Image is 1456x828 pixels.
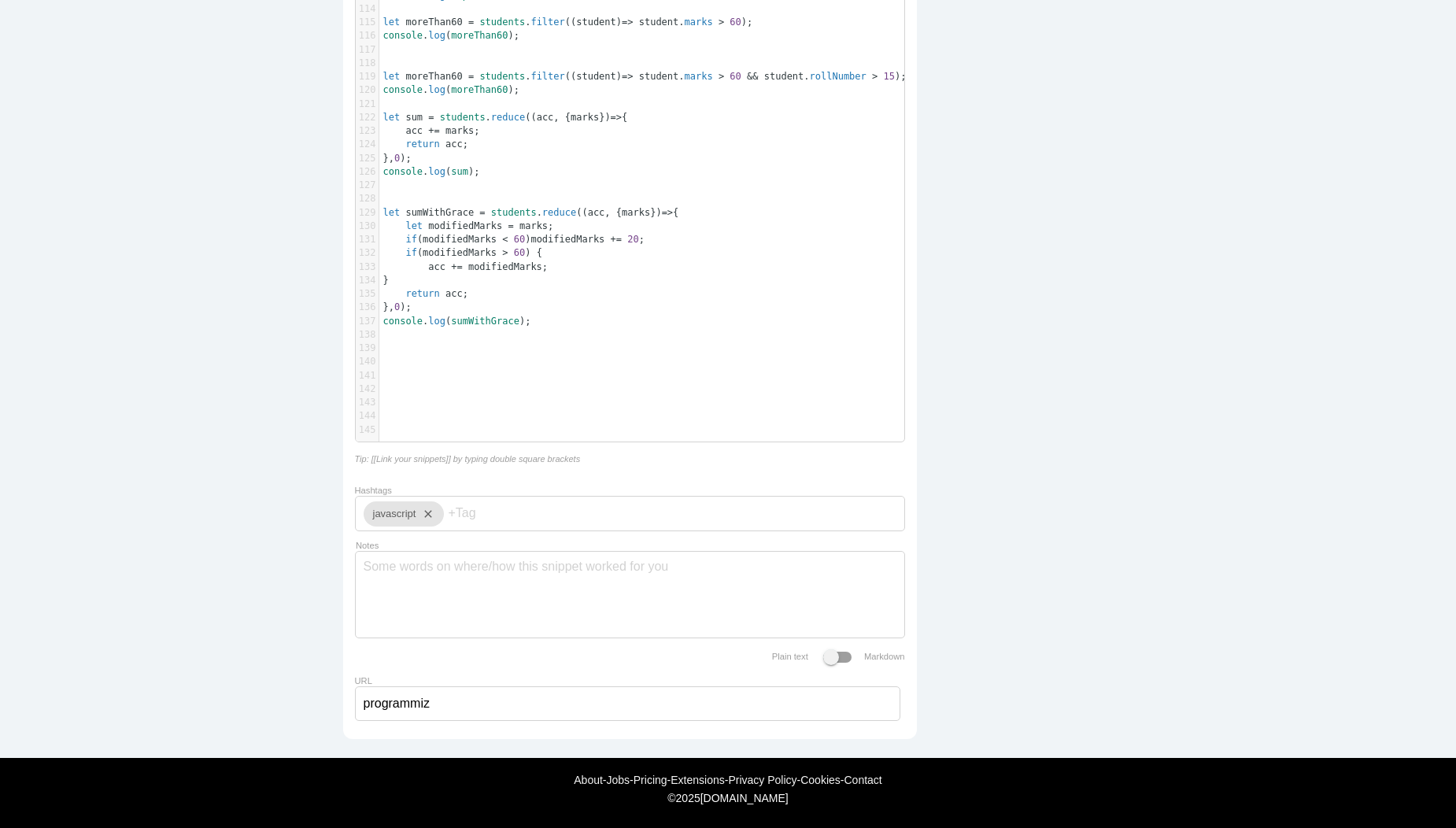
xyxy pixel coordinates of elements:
[611,234,622,245] span: +=
[356,383,379,396] div: 142
[383,30,423,41] span: console
[8,774,1448,786] div: - - - - - -
[383,234,645,245] span: ( ) ;
[383,84,423,95] span: console
[719,71,724,82] span: >
[383,207,401,218] span: let
[468,71,474,82] span: =
[356,43,379,57] div: 117
[685,17,713,28] span: marks
[416,501,434,527] i: close
[383,112,401,123] span: let
[383,261,549,272] span: ;
[405,288,439,299] span: return
[356,274,379,287] div: 134
[356,165,379,179] div: 126
[719,17,724,28] span: >
[383,207,679,218] span: . (( , { }) {
[394,301,400,312] span: 0
[514,247,525,258] span: 60
[356,409,379,423] div: 144
[383,166,423,177] span: console
[730,17,741,28] span: 60
[576,17,616,28] span: student
[800,774,841,786] a: Cookies
[356,192,379,205] div: 128
[588,207,605,218] span: acc
[383,275,389,286] span: }
[445,288,463,299] span: acc
[356,152,379,165] div: 125
[356,396,379,409] div: 143
[356,16,379,29] div: 115
[356,369,379,383] div: 141
[639,17,679,28] span: student
[356,138,379,151] div: 124
[356,233,379,246] div: 131
[728,774,796,786] a: Privacy Policy
[383,71,401,82] span: let
[574,774,603,786] a: About
[356,541,379,551] label: Notes
[671,774,724,786] a: Extensions
[356,124,379,138] div: 123
[355,454,581,464] i: Tip: [[Link your snippets]] by typing double square brackets
[383,316,531,327] span: . ( );
[355,486,392,495] label: Hashtags
[428,30,445,41] span: log
[445,125,474,136] span: marks
[479,17,525,28] span: students
[519,220,548,231] span: marks
[356,179,379,192] div: 127
[423,234,497,245] span: modifiedMarks
[428,125,439,136] span: +=
[356,355,379,368] div: 140
[383,139,469,150] span: ;
[356,57,379,70] div: 118
[356,29,379,43] div: 116
[468,261,542,272] span: modifiedMarks
[405,71,462,82] span: moreThan60
[622,207,650,218] span: marks
[356,315,379,328] div: 137
[685,71,713,82] span: marks
[383,30,520,41] span: . ( );
[356,2,379,16] div: 114
[356,220,379,233] div: 130
[479,71,525,82] span: students
[639,71,679,82] span: student
[383,125,480,136] span: ;
[872,71,878,82] span: >
[479,207,485,218] span: =
[423,247,497,258] span: modifiedMarks
[383,71,907,82] span: . (( ) . . );
[491,207,537,218] span: students
[622,17,633,28] span: =>
[576,71,616,82] span: student
[405,139,439,150] span: return
[537,112,554,123] span: acc
[355,676,372,686] label: URL
[405,207,474,218] span: sumWithGrace
[356,70,379,83] div: 119
[611,112,622,123] span: =>
[530,71,564,82] span: filter
[356,246,379,260] div: 132
[662,207,673,218] span: =>
[356,261,379,274] div: 133
[383,84,520,95] span: . ( );
[428,316,445,327] span: log
[383,17,401,28] span: let
[445,139,463,150] span: acc
[428,166,445,177] span: log
[571,112,599,123] span: marks
[607,774,630,786] a: Jobs
[405,220,423,231] span: let
[844,774,881,786] a: Contact
[405,247,416,258] span: if
[747,71,758,82] span: &&
[383,166,480,177] span: . ( );
[356,301,379,314] div: 136
[428,261,445,272] span: acc
[622,71,633,82] span: =>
